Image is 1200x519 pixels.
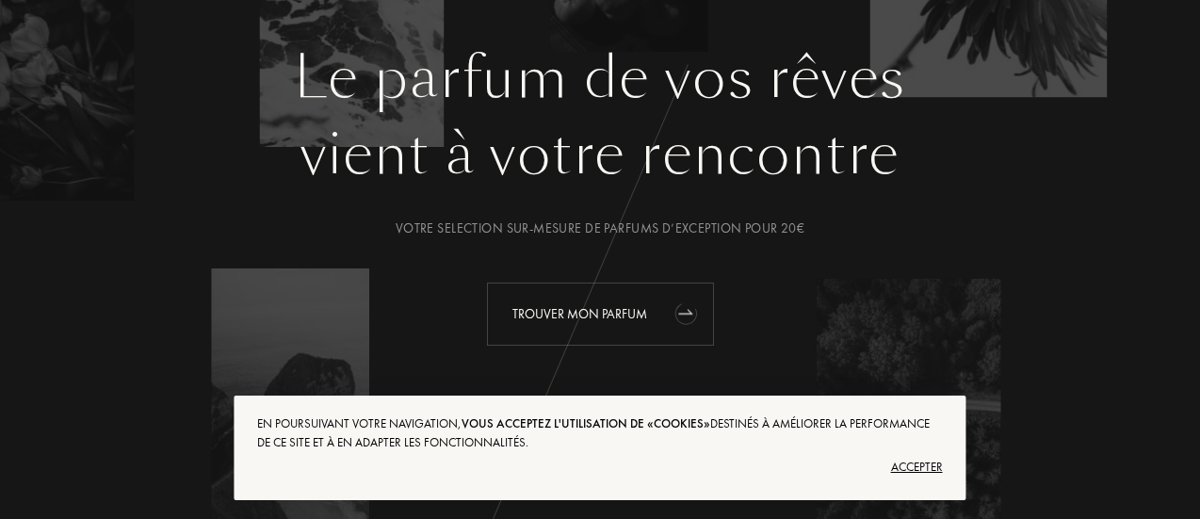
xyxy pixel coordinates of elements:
div: Accepter [257,452,942,482]
span: vous acceptez l'utilisation de «cookies» [462,415,710,431]
a: Trouver mon parfumanimation [473,283,728,346]
h1: Le parfum de vos rêves [73,44,1127,112]
div: En poursuivant votre navigation, destinés à améliorer la performance de ce site et à en adapter l... [257,414,942,452]
div: animation [668,294,705,332]
div: Votre selection sur-mesure de parfums d’exception pour 20€ [73,219,1127,238]
div: vient à votre rencontre [73,112,1127,197]
div: Trouver mon parfum [487,283,714,346]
